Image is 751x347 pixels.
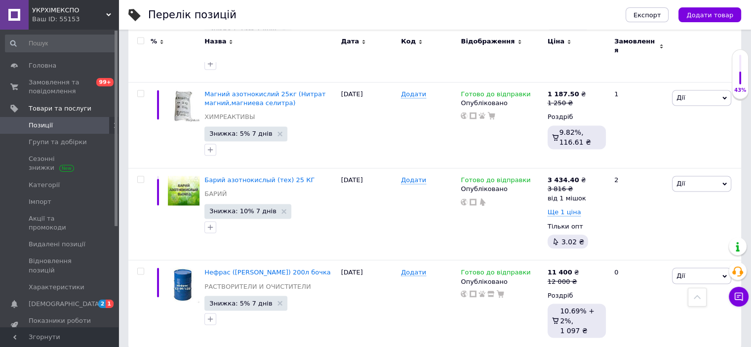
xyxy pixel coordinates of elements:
[5,35,117,52] input: Пошук
[732,87,748,94] div: 43%
[204,90,325,107] a: Магний азотнокислий 25кг (Нитрат магний,магниева селитра)
[548,185,586,193] div: 3 816 ₴
[204,268,330,275] a: Нефрас ([PERSON_NAME]) 200л бочка
[678,7,741,22] button: Додати товар
[626,7,669,22] button: Експорт
[548,90,586,99] div: ₴
[29,257,91,274] span: Відновлення позицій
[401,37,416,46] span: Код
[676,180,685,187] span: Дії
[204,37,226,46] span: Назва
[29,197,51,206] span: Імпорт
[209,208,277,214] span: Знижка: 10% 7 днів
[548,113,606,121] div: Роздріб
[548,176,579,184] b: 3 434.40
[29,214,91,232] span: Акції та промокоди
[151,37,157,46] span: %
[29,154,91,172] span: Сезонні знижки
[32,15,119,24] div: Ваш ID: 55153
[633,11,661,19] span: Експорт
[29,240,85,249] span: Видалені позиції
[29,181,60,190] span: Категорії
[401,176,426,184] span: Додати
[98,300,106,308] span: 2
[548,90,579,98] b: 1 187.50
[29,104,91,113] span: Товари та послуги
[676,271,685,279] span: Дії
[548,277,579,286] div: 12 000 ₴
[204,282,311,291] a: РАСТВОРИТЕЛИ И ОЧИСТИТЕЛИ
[401,90,426,98] span: Додати
[461,90,530,101] span: Готово до відправки
[204,176,315,184] a: Барий азотнокислый (тех) 25 КГ
[168,268,199,303] img: Нефрас (Бензин Калоша) 200л бочка
[548,222,606,231] div: Тільки опт
[148,10,237,20] div: Перелік позицій
[676,94,685,101] span: Дії
[548,208,581,216] span: Ще 1 ціна
[461,268,530,278] span: Готово до відправки
[559,128,591,146] span: 9.82%, 116.61 ₴
[548,37,564,46] span: Ціна
[339,82,398,168] div: [DATE]
[461,277,542,286] div: Опубліковано
[608,168,670,260] div: 2
[608,82,670,168] div: 1
[548,99,586,108] div: 1 250 ₴
[29,78,91,96] span: Замовлення та повідомлення
[209,130,272,137] span: Знижка: 5% 7 днів
[341,37,359,46] span: Дата
[461,176,530,187] span: Готово до відправки
[614,37,657,55] span: Замовлення
[548,291,606,300] div: Роздріб
[29,121,53,130] span: Позиції
[29,61,56,70] span: Головна
[560,307,594,324] span: 10.69% + 2%,
[339,168,398,260] div: [DATE]
[461,185,542,193] div: Опубліковано
[32,6,106,15] span: УКРХІМЕКСПО
[461,99,542,108] div: Опубліковано
[204,190,227,198] a: БАРИЙ
[548,176,586,185] div: ₴
[461,37,514,46] span: Відображення
[204,113,255,121] a: ХИМРЕАКТИВЫ
[29,300,102,308] span: [DEMOGRAPHIC_DATA]
[106,300,114,308] span: 1
[209,300,272,306] span: Знижка: 5% 7 днів
[548,194,586,203] div: від 1 мішок
[560,326,587,334] span: 1 097 ₴
[686,11,733,19] span: Додати товар
[168,176,199,205] img: Барий азотнокислый (тех) 25 КГ
[548,268,579,276] div: ₴
[29,138,87,147] span: Групи та добірки
[168,90,199,121] img: Магний азотнокислий 25кг (Нитрат магний,магниева селитра)
[561,237,584,245] span: 3.02 ₴
[29,316,91,334] span: Показники роботи компанії
[729,287,749,307] button: Чат з покупцем
[96,78,114,86] span: 99+
[29,283,84,292] span: Характеристики
[401,268,426,276] span: Додати
[548,268,572,275] b: 11 400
